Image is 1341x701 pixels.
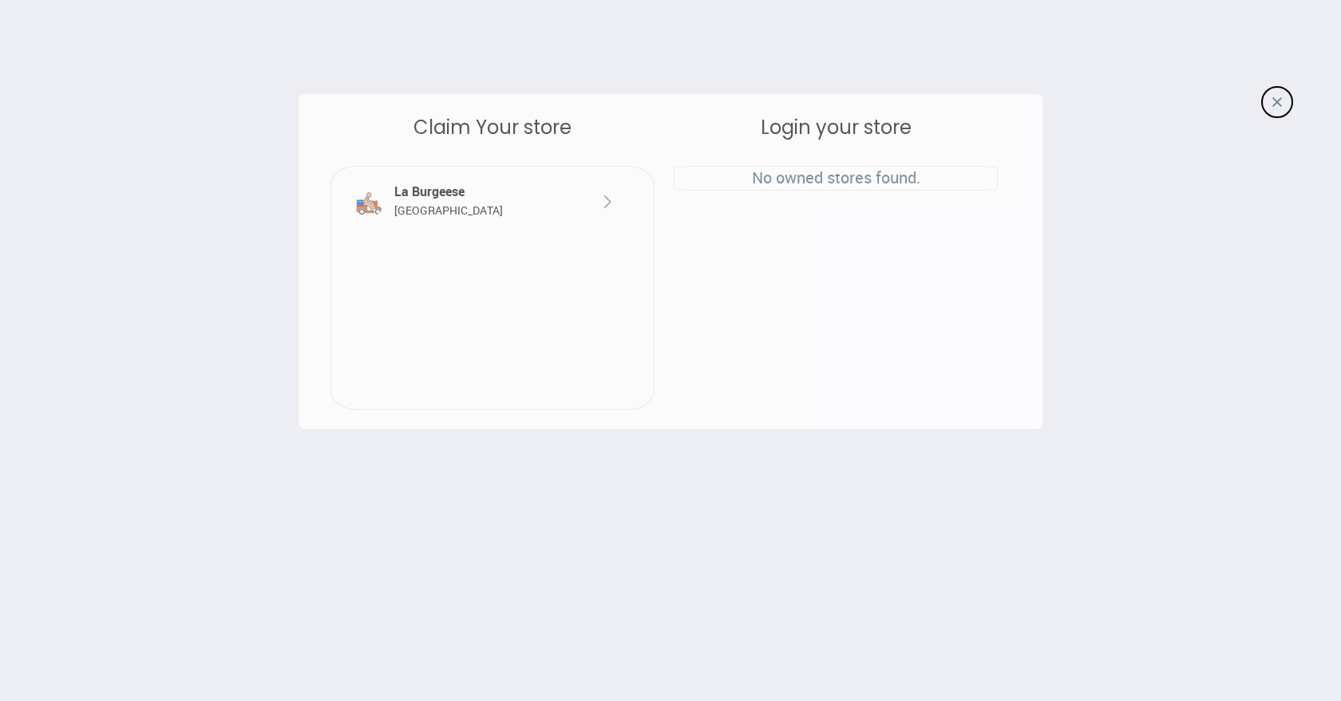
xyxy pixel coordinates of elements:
img: dnc-pYvp-dz8zyltQhoJ85PUVZtcD_8I1RQKLCI7SrbrEPDrbMXlHzLTdXkaS9pa_ci1YD6wqXipEQAhYyQ_-nWV-Dk [353,185,385,217]
img: XlYOYvQ0gw0A81AM9AMNAPNQDPQDDQDzUAz0AxsaeAhO5CPe0h6BFsAAAAASUVORK5CYII= [598,192,617,211]
span: [GEOGRAPHIC_DATA] [394,203,503,218]
div: La Burgeese [390,183,567,219]
div: Login your store [674,113,998,142]
img: 8zTxi7IzMsfkYqyYgBgfvSHvmzQA9juT1O3mhMgBDT8p5s20zMZ2JbefE1IEBlkXHwa7wAFxGwdILBLhkAAAAASUVORK5CYII= [1272,97,1282,107]
div: Claim Your store [330,113,655,142]
p: No owned stores found. [674,167,997,190]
